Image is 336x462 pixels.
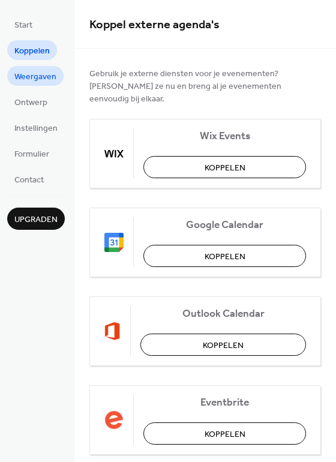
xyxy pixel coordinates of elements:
span: Formulier [14,148,49,161]
span: Koppelen [14,45,50,58]
span: Weergaven [14,71,56,83]
a: Koppelen [7,40,57,60]
span: Ontwerp [14,97,47,109]
img: eventbrite [104,410,124,430]
button: Koppelen [140,334,306,356]
img: google [104,233,124,252]
button: Koppelen [143,422,306,445]
a: Start [7,14,40,34]
span: Outlook Calendar [140,308,306,320]
a: Instellingen [7,118,65,137]
span: Instellingen [14,122,58,135]
span: Gebruik je externe diensten voor je evenementen? [PERSON_NAME] ze nu en breng al je evenementen e... [89,68,321,106]
span: Koppel externe agenda's [89,13,220,37]
span: Koppelen [205,428,245,441]
span: Upgraden [14,214,58,226]
img: outlook [104,322,121,341]
img: wix [104,144,124,163]
span: Koppelen [203,340,244,352]
a: Formulier [7,143,56,163]
span: Contact [14,174,44,187]
button: Upgraden [7,208,65,230]
a: Ontwerp [7,92,55,112]
a: Weergaven [7,66,64,86]
span: Google Calendar [143,219,306,232]
span: Koppelen [205,162,245,175]
span: Eventbrite [143,397,306,409]
span: Wix Events [143,130,306,143]
button: Koppelen [143,245,306,267]
a: Contact [7,169,51,189]
button: Koppelen [143,156,306,178]
span: Start [14,19,32,32]
span: Koppelen [205,251,245,263]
